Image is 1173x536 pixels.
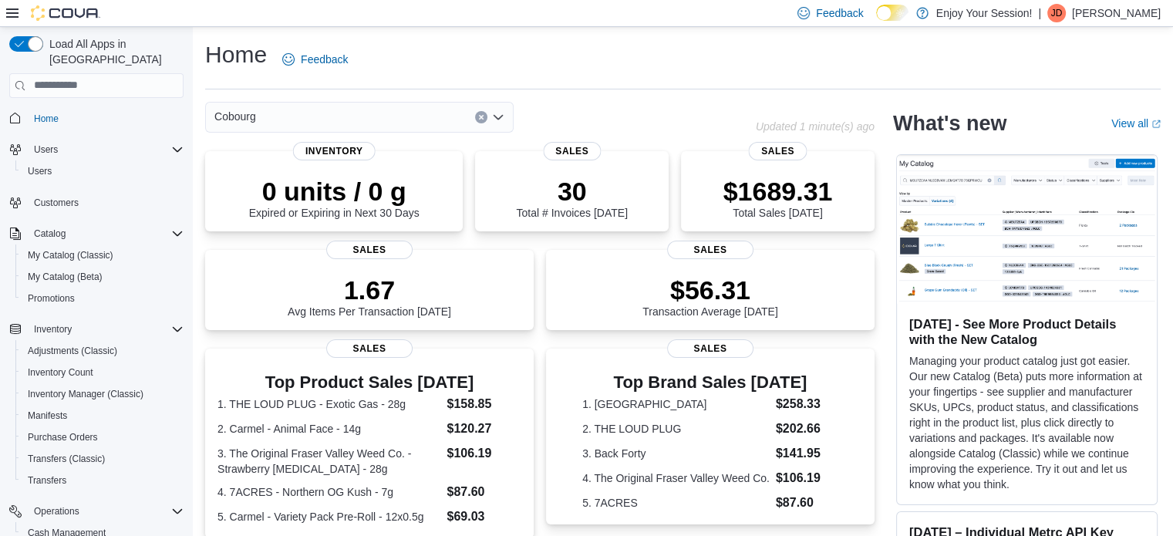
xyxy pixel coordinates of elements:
span: Promotions [22,289,184,308]
button: Users [3,139,190,160]
span: Purchase Orders [28,431,98,443]
span: Users [28,140,184,159]
span: Home [34,113,59,125]
dd: $202.66 [776,420,838,438]
dd: $158.85 [447,395,521,413]
span: Transfers (Classic) [28,453,105,465]
button: Inventory [3,319,190,340]
dd: $106.19 [447,444,521,463]
span: Inventory Count [28,366,93,379]
button: Operations [28,502,86,521]
a: Promotions [22,289,81,308]
dt: 1. THE LOUD PLUG - Exotic Gas - 28g [217,396,440,412]
span: Sales [543,142,601,160]
button: Transfers [15,470,190,491]
span: Manifests [28,410,67,422]
button: Inventory [28,320,78,339]
dt: 2. Carmel - Animal Face - 14g [217,421,440,437]
span: Inventory [293,142,376,160]
span: Transfers [22,471,184,490]
span: Users [34,143,58,156]
span: Feedback [301,52,348,67]
span: Sales [667,241,753,259]
span: My Catalog (Beta) [22,268,184,286]
a: View allExternal link [1111,117,1161,130]
a: Users [22,162,58,180]
input: Dark Mode [876,5,908,21]
span: Inventory Manager (Classic) [28,388,143,400]
span: Sales [326,241,413,259]
img: Cova [31,5,100,21]
span: Load All Apps in [GEOGRAPHIC_DATA] [43,36,184,67]
button: Inventory Manager (Classic) [15,383,190,405]
button: Manifests [15,405,190,426]
span: Users [22,162,184,180]
a: My Catalog (Classic) [22,246,120,265]
span: Inventory [34,323,72,335]
h3: [DATE] - See More Product Details with the New Catalog [909,316,1144,347]
button: My Catalog (Beta) [15,266,190,288]
span: Customers [28,193,184,212]
span: Customers [34,197,79,209]
span: Sales [667,339,753,358]
button: Open list of options [492,111,504,123]
button: Clear input [475,111,487,123]
span: Inventory [28,320,184,339]
span: Dark Mode [876,21,877,22]
span: Adjustments (Classic) [28,345,117,357]
a: Feedback [276,44,354,75]
dt: 4. The Original Fraser Valley Weed Co. [582,470,770,486]
p: $1689.31 [723,176,833,207]
p: $56.31 [642,275,778,305]
span: Transfers (Classic) [22,450,184,468]
a: Customers [28,194,85,212]
span: JD [1051,4,1063,22]
dd: $106.19 [776,469,838,487]
a: Inventory Count [22,363,99,382]
a: Inventory Manager (Classic) [22,385,150,403]
div: Expired or Expiring in Next 30 Days [249,176,420,219]
h3: Top Brand Sales [DATE] [582,373,838,392]
span: Transfers [28,474,66,487]
button: Customers [3,191,190,214]
dd: $87.60 [447,483,521,501]
span: Catalog [28,224,184,243]
p: Managing your product catalog just got easier. Our new Catalog (Beta) puts more information at yo... [909,353,1144,492]
dt: 4. 7ACRES - Northern OG Kush - 7g [217,484,440,500]
a: Transfers [22,471,72,490]
div: Transaction Average [DATE] [642,275,778,318]
span: Home [28,109,184,128]
button: Operations [3,501,190,522]
span: Sales [326,339,413,358]
span: My Catalog (Classic) [28,249,113,261]
a: Adjustments (Classic) [22,342,123,360]
dt: 2. THE LOUD PLUG [582,421,770,437]
dd: $141.95 [776,444,838,463]
p: 30 [516,176,627,207]
h2: What's new [893,111,1006,136]
div: Total Sales [DATE] [723,176,833,219]
span: My Catalog (Beta) [28,271,103,283]
div: Avg Items Per Transaction [DATE] [288,275,451,318]
p: 0 units / 0 g [249,176,420,207]
svg: External link [1151,120,1161,129]
button: Users [28,140,64,159]
button: My Catalog (Classic) [15,244,190,266]
span: Feedback [816,5,863,21]
button: Users [15,160,190,182]
span: Sales [749,142,807,160]
button: Purchase Orders [15,426,190,448]
dt: 1. [GEOGRAPHIC_DATA] [582,396,770,412]
span: Operations [34,505,79,517]
a: Purchase Orders [22,428,104,447]
span: Users [28,165,52,177]
dt: 5. 7ACRES [582,495,770,511]
p: 1.67 [288,275,451,305]
button: Inventory Count [15,362,190,383]
button: Catalog [3,223,190,244]
dd: $258.33 [776,395,838,413]
span: Catalog [34,228,66,240]
a: Transfers (Classic) [22,450,111,468]
button: Home [3,107,190,130]
span: Inventory Count [22,363,184,382]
